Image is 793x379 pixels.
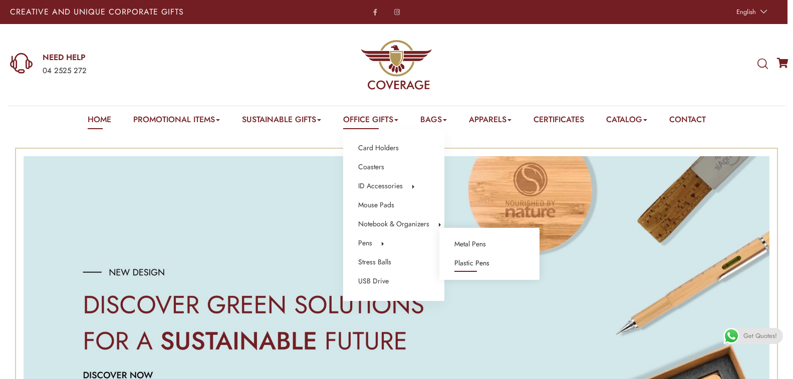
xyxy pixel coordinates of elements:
[743,328,777,344] span: Get Quotes!
[358,275,389,288] a: USB Drive
[10,8,312,16] p: Creative and Unique Corporate Gifts
[731,5,770,19] a: English
[454,257,489,270] a: Plastic Pens
[420,114,447,129] a: Bags
[358,161,384,174] a: Coasters
[358,237,372,250] a: Pens
[469,114,511,129] a: Apparels
[43,52,259,63] a: NEED HELP
[358,218,429,231] a: Notebook & Organizers
[242,114,321,129] a: Sustainable Gifts
[88,114,111,129] a: Home
[343,114,398,129] a: Office Gifts
[669,114,706,129] a: Contact
[454,238,486,251] a: Metal Pens
[358,256,391,269] a: Stress Balls
[736,7,756,17] span: English
[534,114,584,129] a: Certificates
[43,65,259,78] div: 04 2525 272
[133,114,220,129] a: Promotional Items
[358,199,394,212] a: Mouse Pads
[358,142,399,155] a: Card Holders
[606,114,647,129] a: Catalog
[358,180,403,193] a: ID Accessories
